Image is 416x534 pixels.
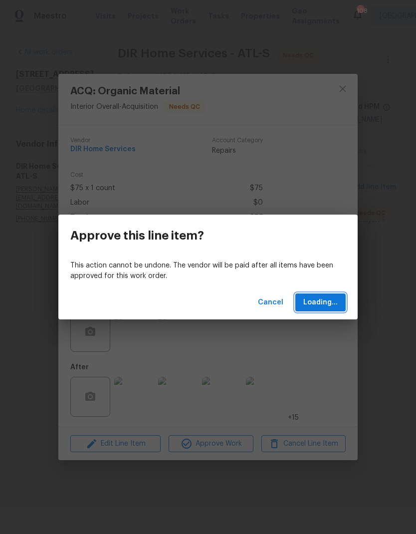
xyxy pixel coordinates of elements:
h3: Approve this line item? [70,229,204,243]
button: Loading... [295,293,346,312]
span: Cancel [258,296,283,309]
button: Cancel [254,293,287,312]
span: Loading... [303,296,338,309]
p: This action cannot be undone. The vendor will be paid after all items have been approved for this... [70,261,346,281]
